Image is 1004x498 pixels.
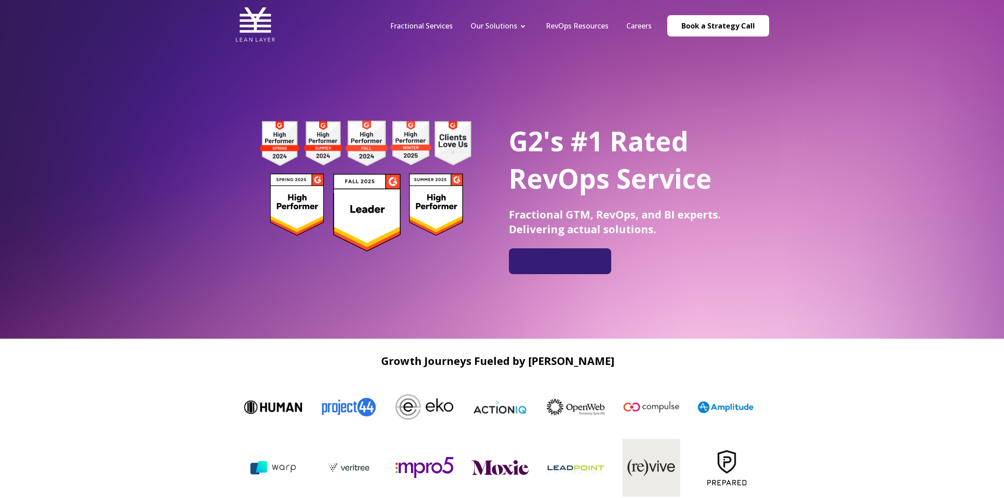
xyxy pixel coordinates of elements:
[390,21,453,31] a: Fractional Services
[235,4,275,45] img: Lean Layer Logo
[509,207,721,236] span: Fractional GTM, RevOps, and BI experts. Delivering actual solutions.
[725,439,782,497] img: Prepared-Logo
[498,460,556,474] img: moxie
[471,21,517,31] a: Our Solutions
[195,458,253,478] img: Three Link Solutions
[375,394,433,420] img: Eko
[300,392,358,422] img: Project44
[347,455,404,480] img: veritree
[573,439,631,497] img: leadpoint
[235,355,760,367] h2: Growth Journeys Fueled by [PERSON_NAME]
[667,15,769,36] a: Book a Strategy Call
[546,21,609,31] a: RevOps Resources
[649,439,707,497] img: byrevive
[244,118,487,254] img: g2 badges
[271,456,329,479] img: warp ai
[422,457,480,478] img: mpro5
[451,400,509,415] img: ActionIQ
[513,252,607,271] iframe: Embedded CTA
[602,392,660,422] img: Compulse
[754,378,811,436] img: Rho-logo-square
[509,123,712,197] span: G2's #1 Rated RevOps Service
[678,401,736,413] img: Amplitude
[527,399,585,415] img: OpenWeb
[224,401,282,414] img: Human
[381,21,661,31] div: Navigation Menu
[626,21,652,31] a: Careers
